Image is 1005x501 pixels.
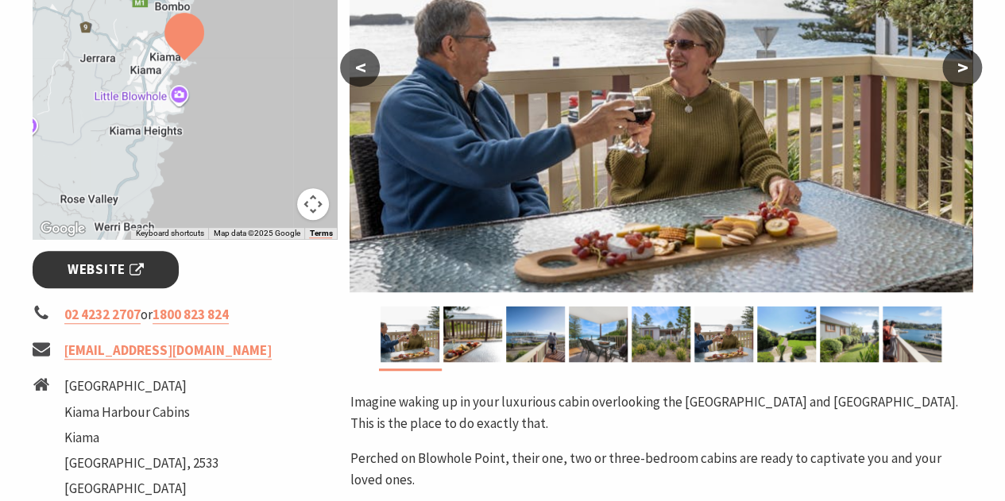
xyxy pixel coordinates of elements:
a: Open this area in Google Maps (opens a new window) [37,218,89,239]
img: Deck ocean view [443,306,502,362]
a: 1800 823 824 [153,306,229,324]
span: Website [68,259,144,280]
span: Map data ©2025 Google [213,229,300,237]
img: Large deck, harbour views, couple [883,306,941,362]
img: Kiama Harbour Cabins [757,306,816,362]
img: Google [37,218,89,239]
li: [GEOGRAPHIC_DATA] [64,376,218,397]
li: [GEOGRAPHIC_DATA] [64,478,218,499]
img: Side cabin [820,306,879,362]
li: [GEOGRAPHIC_DATA], 2533 [64,453,218,474]
p: Imagine waking up in your luxurious cabin overlooking the [GEOGRAPHIC_DATA] and [GEOGRAPHIC_DATA]... [350,391,972,434]
img: Private balcony, ocean views [569,306,628,362]
li: Kiama [64,427,218,449]
a: Terms (opens in new tab) [309,229,332,238]
img: Couple toast [381,306,439,362]
button: Keyboard shortcuts [135,228,203,239]
li: or [33,304,338,326]
li: Kiama Harbour Cabins [64,402,218,423]
img: Couple toast [694,306,753,362]
a: Website [33,251,180,288]
p: Perched on Blowhole Point, their one, two or three-bedroom cabins are ready to captivate you and ... [350,448,972,491]
button: < [340,48,380,87]
img: Large deck harbour [506,306,565,362]
button: > [942,48,982,87]
a: [EMAIL_ADDRESS][DOMAIN_NAME] [64,341,272,360]
button: Map camera controls [297,188,329,220]
a: 02 4232 2707 [64,306,141,324]
img: Exterior at Kiama Harbour Cabins [632,306,690,362]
